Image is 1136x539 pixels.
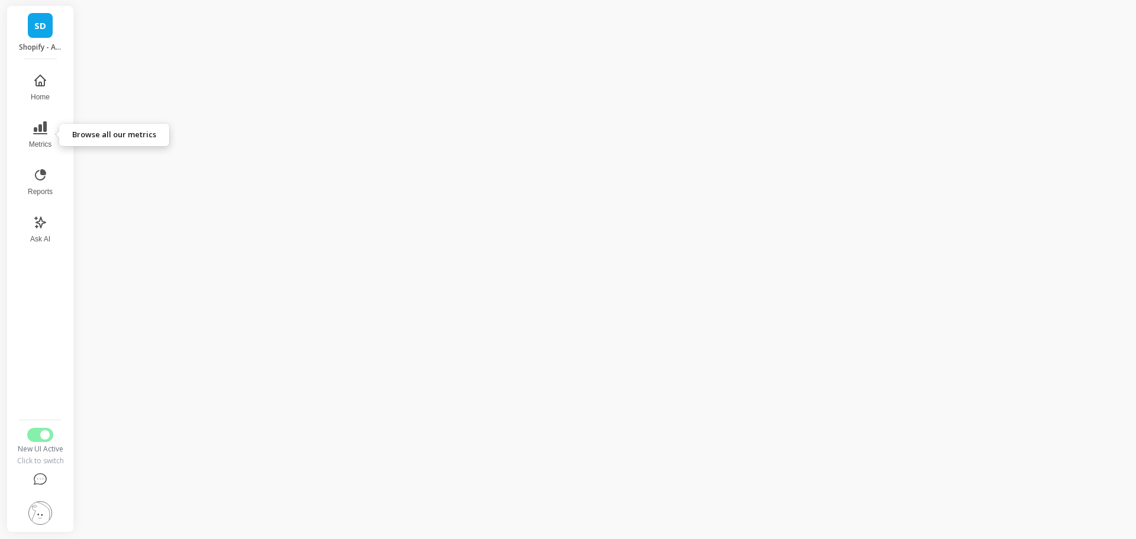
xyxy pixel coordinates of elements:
button: Settings [16,494,64,532]
div: Click to switch [16,456,64,466]
span: Home [31,92,50,102]
button: Home [21,66,60,109]
p: Shopify - All Data [19,43,62,52]
div: New UI Active [16,444,64,454]
img: profile picture [28,501,52,525]
span: SD [34,19,46,33]
span: Reports [28,187,53,196]
button: Metrics [21,114,60,156]
span: Ask AI [30,234,50,244]
button: Help [16,466,64,494]
button: Reports [21,161,60,204]
button: Ask AI [21,208,60,251]
button: Switch to Legacy UI [27,428,53,442]
span: Metrics [29,140,52,149]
